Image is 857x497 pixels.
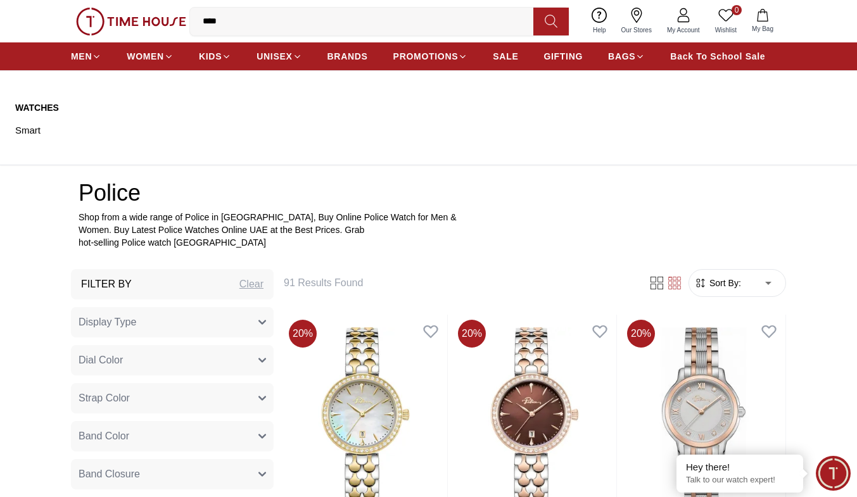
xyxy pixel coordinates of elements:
[79,353,123,368] span: Dial Color
[816,456,851,491] div: Chat Widget
[15,122,120,139] a: Smart
[393,50,459,63] span: PROMOTIONS
[71,345,274,375] button: Dial Color
[710,25,742,35] span: Wishlist
[199,50,222,63] span: KIDS
[686,461,794,474] div: Hey there!
[708,5,744,37] a: 0Wishlist
[327,50,368,63] span: BRANDS
[585,5,614,37] a: Help
[257,50,292,63] span: UNISEX
[393,45,468,68] a: PROMOTIONS
[71,459,274,489] button: Band Closure
[694,277,741,289] button: Sort By:
[71,421,274,451] button: Band Color
[686,475,794,486] p: Talk to our watch expert!
[284,275,633,291] h6: 91 Results Found
[670,45,765,68] a: Back To School Sale
[199,45,231,68] a: KIDS
[707,277,741,289] span: Sort By:
[239,277,263,292] div: Clear
[76,8,186,35] img: ...
[608,50,635,63] span: BAGS
[71,383,274,413] button: Strap Color
[79,391,130,406] span: Strap Color
[493,45,518,68] a: SALE
[458,320,486,348] span: 20 %
[79,315,136,330] span: Display Type
[614,5,659,37] a: Our Stores
[257,45,302,68] a: UNISEX
[670,50,765,63] span: Back To School Sale
[15,101,120,114] a: Watches
[127,50,164,63] span: WOMEN
[588,25,611,35] span: Help
[732,5,742,15] span: 0
[79,237,266,248] span: hot-selling Police watch [GEOGRAPHIC_DATA]
[81,277,132,292] h3: Filter By
[327,45,368,68] a: BRANDS
[79,212,457,222] span: Shop from a wide range of Police in [GEOGRAPHIC_DATA], Buy Online Police Watch for Men &
[289,320,317,348] span: 20 %
[543,45,583,68] a: GIFTING
[608,45,645,68] a: BAGS
[543,50,583,63] span: GIFTING
[71,45,101,68] a: MEN
[493,50,518,63] span: SALE
[79,225,364,235] span: Women. Buy Latest Police Watches Online UAE at the Best Prices. Grab
[627,320,655,348] span: 20 %
[747,24,778,34] span: My Bag
[71,50,92,63] span: MEN
[744,6,781,36] button: My Bag
[127,45,174,68] a: WOMEN
[79,467,140,482] span: Band Closure
[79,180,778,206] h2: Police
[662,25,705,35] span: My Account
[616,25,657,35] span: Our Stores
[79,429,129,444] span: Band Color
[71,307,274,337] button: Display Type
